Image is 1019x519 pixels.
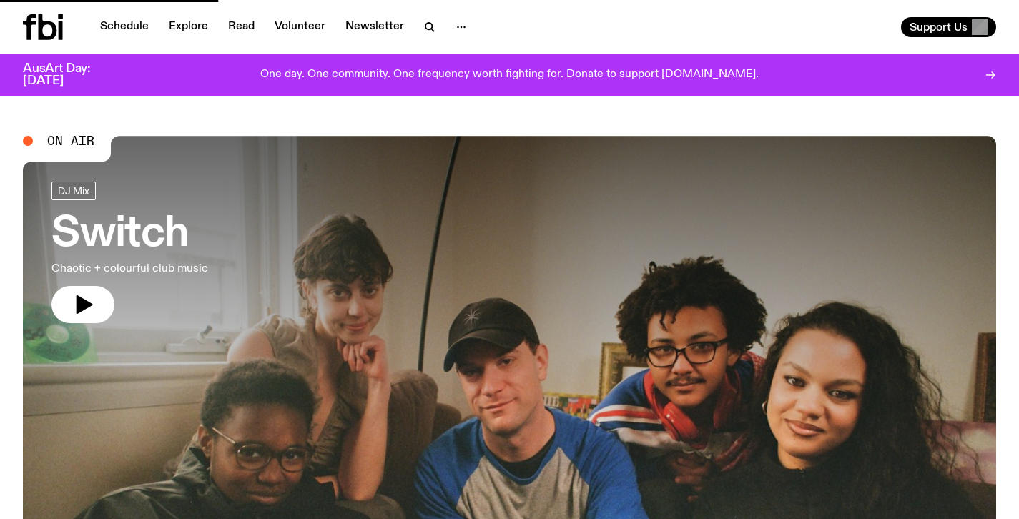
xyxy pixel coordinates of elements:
[47,134,94,147] span: On Air
[51,182,96,200] a: DJ Mix
[160,17,217,37] a: Explore
[51,260,208,277] p: Chaotic + colourful club music
[58,185,89,196] span: DJ Mix
[910,21,968,34] span: Support Us
[51,214,208,254] h3: Switch
[220,17,263,37] a: Read
[901,17,996,37] button: Support Us
[337,17,413,37] a: Newsletter
[51,182,208,323] a: SwitchChaotic + colourful club music
[92,17,157,37] a: Schedule
[266,17,334,37] a: Volunteer
[260,69,759,81] p: One day. One community. One frequency worth fighting for. Donate to support [DOMAIN_NAME].
[23,63,114,87] h3: AusArt Day: [DATE]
